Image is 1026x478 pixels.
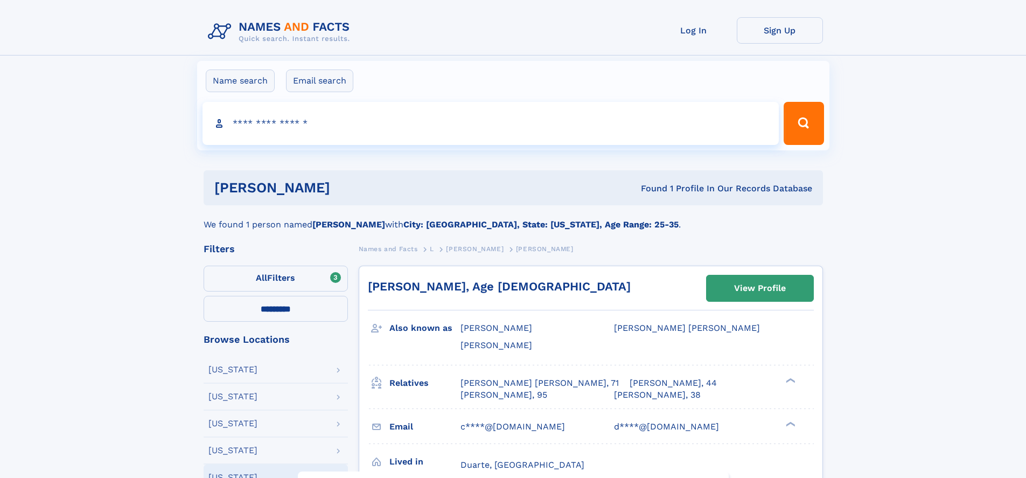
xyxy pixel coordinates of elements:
[204,205,823,231] div: We found 1 person named with .
[430,242,434,255] a: L
[614,389,701,401] a: [PERSON_NAME], 38
[256,273,267,283] span: All
[208,446,257,455] div: [US_STATE]
[630,377,717,389] a: [PERSON_NAME], 44
[651,17,737,44] a: Log In
[206,70,275,92] label: Name search
[784,102,823,145] button: Search Button
[460,323,532,333] span: [PERSON_NAME]
[312,219,385,230] b: [PERSON_NAME]
[614,323,760,333] span: [PERSON_NAME] [PERSON_NAME]
[430,245,434,253] span: L
[446,245,504,253] span: [PERSON_NAME]
[208,392,257,401] div: [US_STATE]
[389,319,460,337] h3: Also known as
[460,389,547,401] a: [PERSON_NAME], 95
[460,340,532,350] span: [PERSON_NAME]
[208,365,257,374] div: [US_STATE]
[214,181,486,195] h1: [PERSON_NAME]
[286,70,353,92] label: Email search
[460,460,584,470] span: Duarte, [GEOGRAPHIC_DATA]
[516,245,574,253] span: [PERSON_NAME]
[204,17,359,46] img: Logo Names and Facts
[389,374,460,392] h3: Relatives
[208,419,257,428] div: [US_STATE]
[204,266,348,292] label: Filters
[359,242,418,255] a: Names and Facts
[783,377,796,384] div: ❯
[389,418,460,436] h3: Email
[737,17,823,44] a: Sign Up
[485,183,812,195] div: Found 1 Profile In Our Records Database
[707,275,813,301] a: View Profile
[403,219,679,230] b: City: [GEOGRAPHIC_DATA], State: [US_STATE], Age Range: 25-35
[389,453,460,471] h3: Lived in
[783,420,796,427] div: ❯
[204,244,348,254] div: Filters
[446,242,504,255] a: [PERSON_NAME]
[734,276,786,301] div: View Profile
[368,280,631,293] a: [PERSON_NAME], Age [DEMOGRAPHIC_DATA]
[460,377,619,389] a: [PERSON_NAME] [PERSON_NAME], 71
[204,335,348,344] div: Browse Locations
[203,102,779,145] input: search input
